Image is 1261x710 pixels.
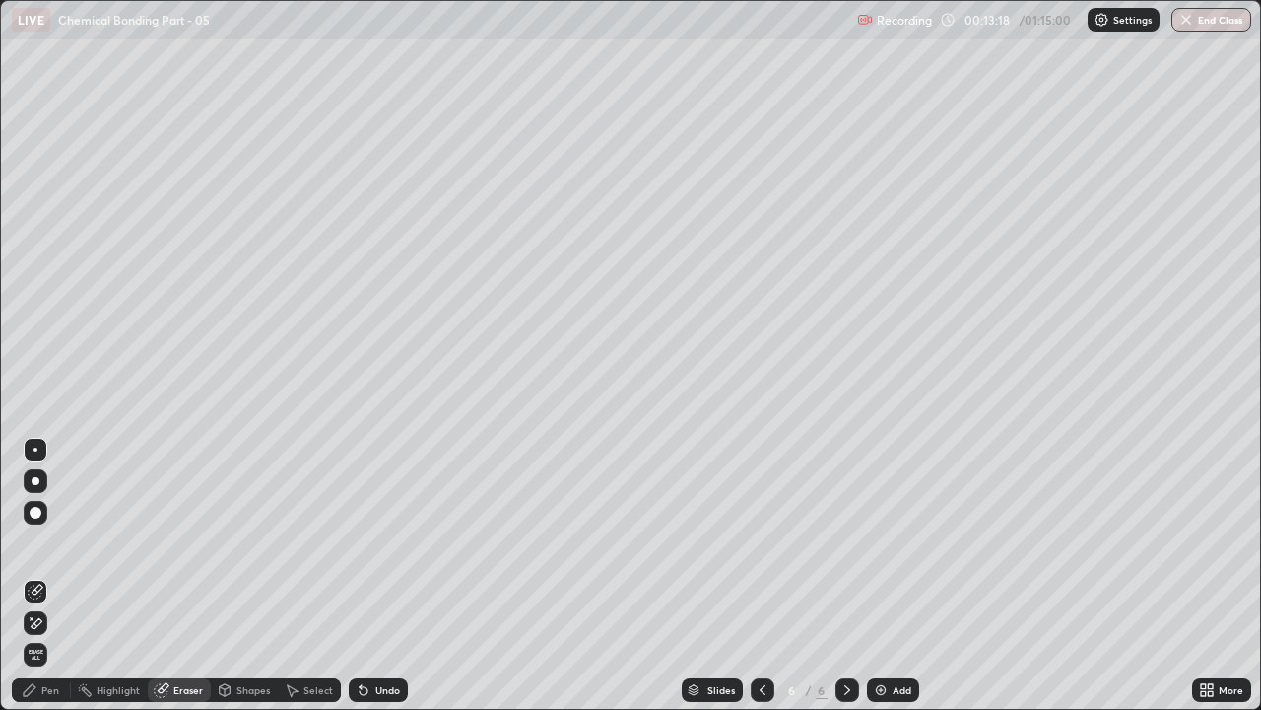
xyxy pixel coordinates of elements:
div: Add [893,685,911,695]
p: Chemical Bonding Part - 05 [58,12,210,28]
div: Eraser [173,685,203,695]
div: More [1219,685,1243,695]
span: Erase all [25,649,46,661]
div: 6 [816,681,828,699]
div: Undo [375,685,400,695]
button: End Class [1171,8,1251,32]
p: LIVE [18,12,44,28]
p: Recording [877,13,932,28]
div: Highlight [97,685,140,695]
div: / [806,684,812,696]
div: Slides [707,685,735,695]
img: add-slide-button [873,682,889,698]
img: recording.375f2c34.svg [857,12,873,28]
div: 6 [782,684,802,696]
div: Pen [41,685,59,695]
p: Settings [1113,15,1152,25]
img: class-settings-icons [1094,12,1109,28]
div: Shapes [236,685,270,695]
div: Select [303,685,333,695]
img: end-class-cross [1178,12,1194,28]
